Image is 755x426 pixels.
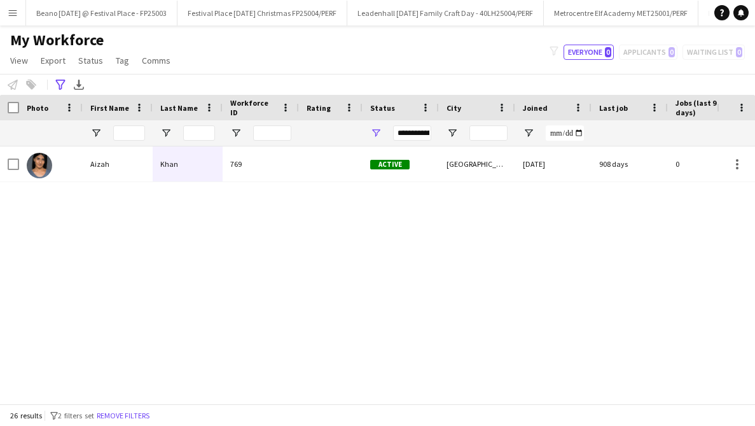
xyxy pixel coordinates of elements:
[605,47,611,57] span: 0
[544,1,698,25] button: Metrocentre Elf Academy MET25001/PERF
[26,1,177,25] button: Beano [DATE] @ Festival Place - FP25003
[230,127,242,139] button: Open Filter Menu
[27,103,48,113] span: Photo
[90,103,129,113] span: First Name
[71,77,87,92] app-action-btn: Export XLSX
[370,160,410,169] span: Active
[230,98,276,117] span: Workforce ID
[160,103,198,113] span: Last Name
[515,146,592,181] div: [DATE]
[447,103,461,113] span: City
[370,103,395,113] span: Status
[78,55,103,66] span: Status
[27,153,52,178] img: Aizah Khan
[439,146,515,181] div: [GEOGRAPHIC_DATA]
[160,127,172,139] button: Open Filter Menu
[223,146,299,181] div: 769
[347,1,544,25] button: Leadenhall [DATE] Family Craft Day - 40LH25004/PERF
[10,31,104,50] span: My Workforce
[564,45,614,60] button: Everyone0
[58,411,94,420] span: 2 filters set
[142,55,170,66] span: Comms
[137,52,176,69] a: Comms
[253,125,291,141] input: Workforce ID Filter Input
[675,98,728,117] span: Jobs (last 90 days)
[5,52,33,69] a: View
[83,146,153,181] div: Aizah
[546,125,584,141] input: Joined Filter Input
[153,146,223,181] div: Khan
[592,146,668,181] div: 908 days
[177,1,347,25] button: Festival Place [DATE] Christmas FP25004/PERF
[523,103,548,113] span: Joined
[53,77,68,92] app-action-btn: Advanced filters
[111,52,134,69] a: Tag
[523,127,534,139] button: Open Filter Menu
[36,52,71,69] a: Export
[668,146,751,181] div: 0
[10,55,28,66] span: View
[41,55,66,66] span: Export
[94,409,152,423] button: Remove filters
[183,125,215,141] input: Last Name Filter Input
[73,52,108,69] a: Status
[447,127,458,139] button: Open Filter Menu
[469,125,508,141] input: City Filter Input
[90,127,102,139] button: Open Filter Menu
[370,127,382,139] button: Open Filter Menu
[116,55,129,66] span: Tag
[307,103,331,113] span: Rating
[113,125,145,141] input: First Name Filter Input
[599,103,628,113] span: Last job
